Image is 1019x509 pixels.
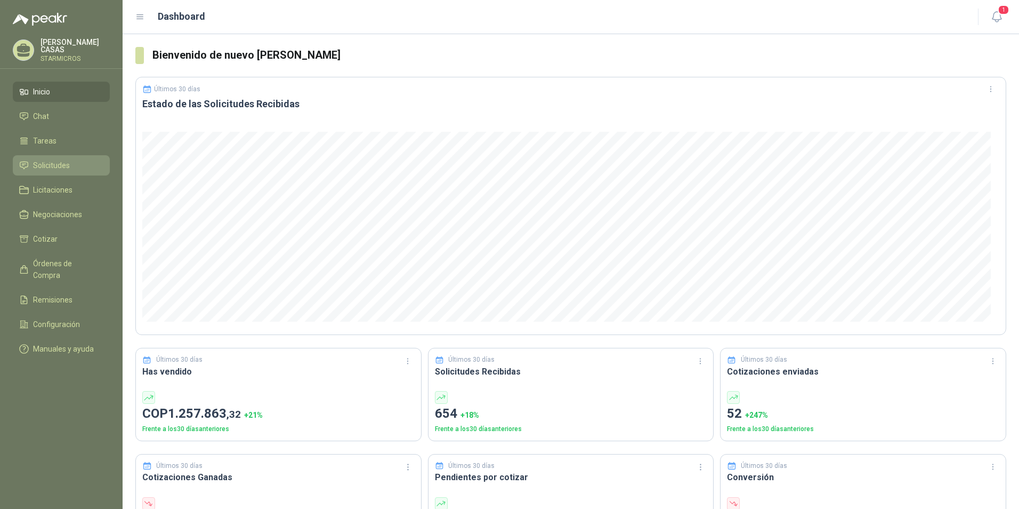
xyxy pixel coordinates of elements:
[448,461,495,471] p: Últimos 30 días
[13,180,110,200] a: Licitaciones
[987,7,1006,27] button: 1
[33,294,72,306] span: Remisiones
[745,411,768,419] span: + 247 %
[448,355,495,365] p: Últimos 30 días
[13,229,110,249] a: Cotizar
[142,98,999,110] h3: Estado de las Solicitudes Recibidas
[168,406,241,421] span: 1.257.863
[33,135,56,147] span: Tareas
[156,355,203,365] p: Últimos 30 días
[41,55,110,62] p: STARMICROS
[33,184,72,196] span: Licitaciones
[142,471,415,484] h3: Cotizaciones Ganadas
[33,319,80,330] span: Configuración
[13,131,110,151] a: Tareas
[435,365,707,378] h3: Solicitudes Recibidas
[158,9,205,24] h1: Dashboard
[33,343,94,355] span: Manuales y ayuda
[13,155,110,176] a: Solicitudes
[33,160,70,171] span: Solicitudes
[435,471,707,484] h3: Pendientes por cotizar
[727,365,999,378] h3: Cotizaciones enviadas
[998,5,1009,15] span: 1
[156,461,203,471] p: Últimos 30 días
[435,404,707,424] p: 654
[13,13,67,26] img: Logo peakr
[13,290,110,310] a: Remisiones
[33,233,58,245] span: Cotizar
[33,110,49,122] span: Chat
[13,253,110,285] a: Órdenes de Compra
[727,471,999,484] h3: Conversión
[154,85,200,93] p: Últimos 30 días
[727,424,999,434] p: Frente a los 30 días anteriores
[142,404,415,424] p: COP
[152,47,1006,63] h3: Bienvenido de nuevo [PERSON_NAME]
[142,365,415,378] h3: Has vendido
[227,408,241,420] span: ,32
[741,461,787,471] p: Últimos 30 días
[142,424,415,434] p: Frente a los 30 días anteriores
[33,86,50,98] span: Inicio
[435,424,707,434] p: Frente a los 30 días anteriores
[13,339,110,359] a: Manuales y ayuda
[727,404,999,424] p: 52
[741,355,787,365] p: Últimos 30 días
[33,258,100,281] span: Órdenes de Compra
[13,204,110,225] a: Negociaciones
[244,411,263,419] span: + 21 %
[13,82,110,102] a: Inicio
[13,106,110,126] a: Chat
[460,411,479,419] span: + 18 %
[13,314,110,335] a: Configuración
[33,209,82,220] span: Negociaciones
[41,38,110,53] p: [PERSON_NAME] CASAS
